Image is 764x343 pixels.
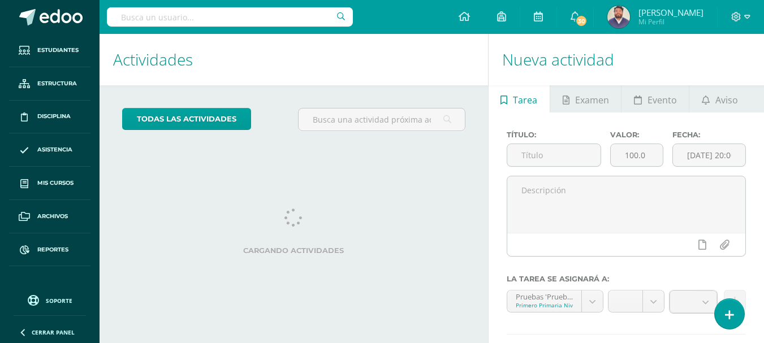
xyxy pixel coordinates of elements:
a: Evento [621,85,689,112]
span: Soporte [46,297,72,305]
a: Asistencia [9,133,90,167]
span: Examen [575,86,609,114]
label: Fecha: [672,131,746,139]
a: Tarea [489,85,550,112]
span: Mis cursos [37,179,74,188]
span: Evento [648,86,677,114]
input: Puntos máximos [611,144,663,166]
span: Asistencia [37,145,72,154]
a: Soporte [14,292,86,307]
a: Reportes [9,233,90,267]
a: Examen [550,85,621,112]
label: Valor: [610,131,663,139]
span: Aviso [715,86,738,114]
h1: Nueva actividad [502,34,750,85]
span: Cerrar panel [32,328,75,336]
label: La tarea se asignará a: [507,275,746,283]
span: Archivos [37,212,68,221]
img: 1759cf95f6b189d69a069e26bb5613d3.png [607,6,630,28]
a: Estructura [9,67,90,101]
a: todas las Actividades [122,108,251,130]
div: Pruebas 'Prueba 2' [516,290,573,301]
span: Estudiantes [37,46,79,55]
span: Reportes [37,245,68,254]
a: Disciplina [9,101,90,134]
a: Archivos [9,200,90,233]
input: Busca un usuario... [107,7,353,27]
div: Primero Primaria Nivel de Pruebas [516,301,573,309]
h1: Actividades [113,34,474,85]
a: Aviso [689,85,750,112]
a: Pruebas 'Prueba 2'Primero Primaria Nivel de Pruebas [507,290,603,312]
span: [PERSON_NAME] [638,7,703,18]
span: Tarea [513,86,537,114]
span: Mi Perfil [638,17,703,27]
span: Disciplina [37,112,71,121]
input: Busca una actividad próxima aquí... [299,108,464,131]
a: Estudiantes [9,34,90,67]
span: Estructura [37,79,77,88]
input: Título [507,144,601,166]
label: Cargando actividades [122,246,465,255]
span: 30 [575,15,588,27]
label: Título: [507,131,601,139]
a: Mis cursos [9,167,90,200]
input: Fecha de entrega [673,144,745,166]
